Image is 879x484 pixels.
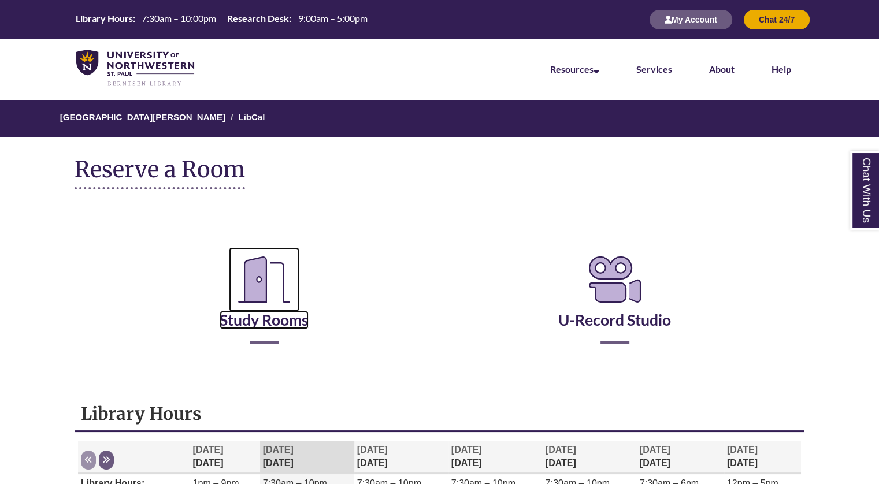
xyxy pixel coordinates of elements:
a: Resources [550,64,599,75]
span: [DATE] [357,445,388,455]
span: 9:00am – 5:00pm [298,13,368,24]
span: 7:30am – 10:00pm [142,13,216,24]
span: [DATE] [546,445,576,455]
span: [DATE] [640,445,670,455]
span: [DATE] [263,445,294,455]
th: [DATE] [190,441,260,474]
a: LibCal [238,112,265,122]
a: Chat 24/7 [744,14,810,24]
a: Help [772,64,791,75]
th: [DATE] [543,441,637,474]
th: [DATE] [637,441,724,474]
a: Hours Today [71,12,372,27]
a: Services [636,64,672,75]
th: Research Desk: [222,12,293,25]
h1: Reserve a Room [75,157,245,189]
span: [DATE] [451,445,482,455]
span: [DATE] [193,445,224,455]
th: Library Hours: [71,12,137,25]
th: [DATE] [354,441,448,474]
button: My Account [650,10,732,29]
th: [DATE] [448,441,543,474]
nav: Breadcrumb [75,100,804,137]
a: U-Record Studio [558,282,671,329]
a: Study Rooms [220,282,309,329]
a: My Account [650,14,732,24]
a: About [709,64,735,75]
img: UNWSP Library Logo [76,50,194,87]
span: [DATE] [727,445,758,455]
button: Next week [99,451,114,470]
th: [DATE] [724,441,801,474]
th: [DATE] [260,441,354,474]
button: Chat 24/7 [744,10,810,29]
button: Previous week [81,451,96,470]
div: Reserve a Room [75,218,804,378]
h1: Library Hours [81,403,798,425]
a: [GEOGRAPHIC_DATA][PERSON_NAME] [60,112,225,122]
table: Hours Today [71,12,372,26]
